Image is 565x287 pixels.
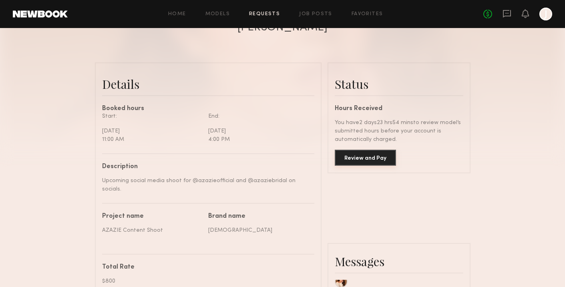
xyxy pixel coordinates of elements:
[208,112,308,120] div: End:
[208,127,308,135] div: [DATE]
[335,253,463,269] div: Messages
[335,118,463,144] div: You have 2 days 23 hrs 54 mins to review model’s submitted hours before your account is automatic...
[102,264,308,271] div: Total Rate
[102,135,202,144] div: 11:00 AM
[102,226,202,235] div: AZAZIE Content Shoot
[102,112,202,120] div: Start:
[102,76,314,92] div: Details
[299,12,332,17] a: Job Posts
[102,277,308,285] div: $800
[352,12,383,17] a: Favorites
[168,12,186,17] a: Home
[208,135,308,144] div: 4:00 PM
[205,12,230,17] a: Models
[102,164,308,170] div: Description
[102,127,202,135] div: [DATE]
[102,177,308,193] div: Upcoming social media shoot for @azazieofficial and @azaziebridal on socials.
[335,106,463,112] div: Hours Received
[335,150,396,166] button: Review and Pay
[249,12,280,17] a: Requests
[102,213,202,220] div: Project name
[539,8,552,20] a: J
[335,76,463,92] div: Status
[102,106,314,112] div: Booked hours
[208,226,308,235] div: [DEMOGRAPHIC_DATA]
[208,213,308,220] div: Brand name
